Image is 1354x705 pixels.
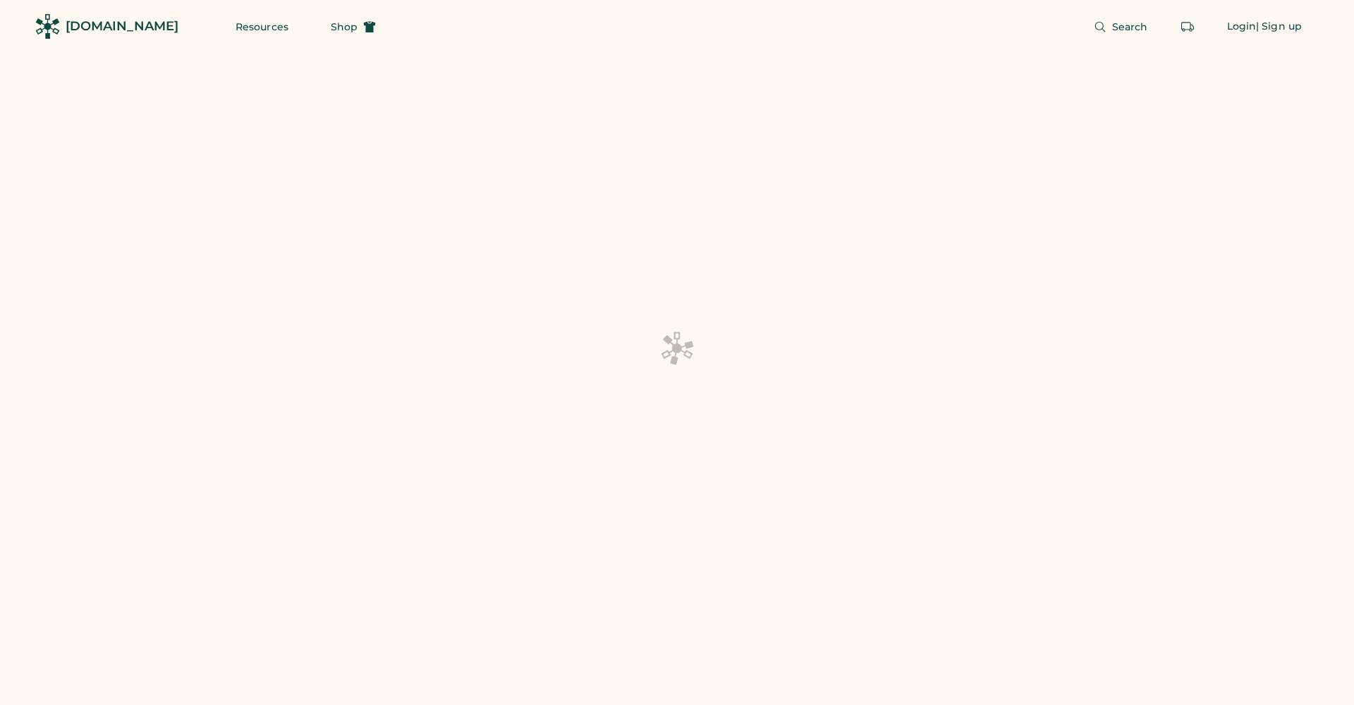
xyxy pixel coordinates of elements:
button: Resources [219,13,305,41]
div: [DOMAIN_NAME] [66,18,178,35]
button: Shop [314,13,393,41]
img: Rendered Logo - Screens [35,14,60,39]
span: Search [1112,22,1148,32]
div: Login [1227,20,1257,34]
div: | Sign up [1256,20,1302,34]
button: Search [1077,13,1165,41]
img: Platens-Black-Loader-Spin-rich%20black.webp [660,331,694,366]
button: Retrieve an order [1173,13,1202,41]
span: Shop [331,22,358,32]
